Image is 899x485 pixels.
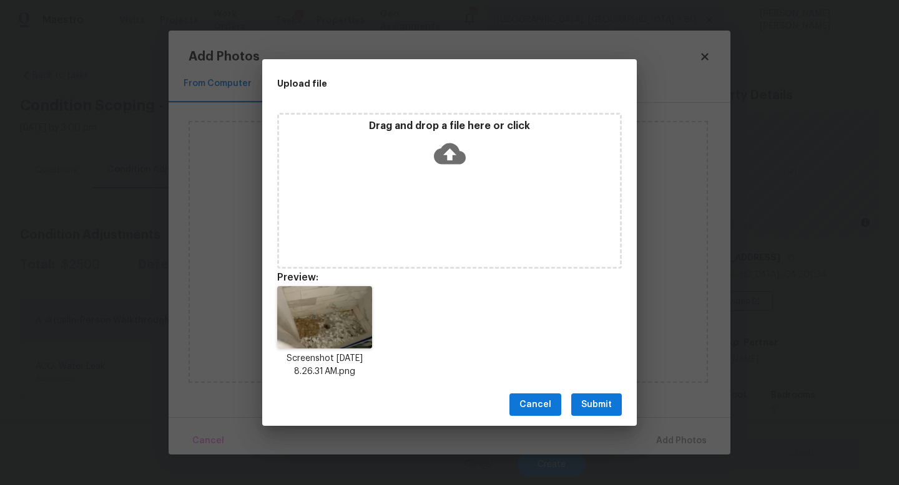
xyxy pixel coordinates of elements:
[279,120,620,133] p: Drag and drop a file here or click
[519,397,551,413] span: Cancel
[581,397,612,413] span: Submit
[277,352,372,378] p: Screenshot [DATE] 8.26.31 AM.png
[277,286,372,348] img: B3Tgxlbp0lujAAAAAElFTkSuQmCC
[509,393,561,416] button: Cancel
[571,393,622,416] button: Submit
[277,77,566,90] h2: Upload file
